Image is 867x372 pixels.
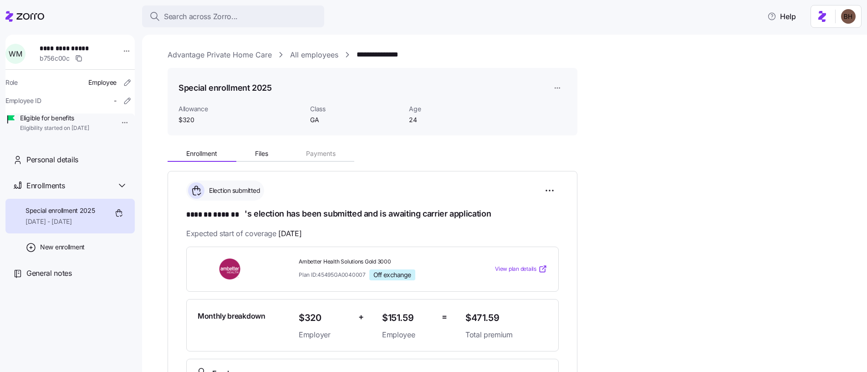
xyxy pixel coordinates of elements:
[465,310,547,325] span: $471.59
[26,154,78,165] span: Personal details
[40,54,70,63] span: b756c00c
[186,150,217,157] span: Enrollment
[178,104,303,114] span: Allowance
[495,264,547,274] a: View plan details
[767,11,796,22] span: Help
[40,243,85,252] span: New enrollment
[88,78,117,87] span: Employee
[168,49,272,61] a: Advantage Private Home Care
[373,271,411,279] span: Off exchange
[382,329,434,341] span: Employee
[495,265,536,274] span: View plan details
[164,11,238,22] span: Search across Zorro...
[278,228,301,239] span: [DATE]
[310,104,402,114] span: Class
[299,271,366,279] span: Plan ID: 45495GA0040007
[5,96,41,105] span: Employee ID
[409,104,500,114] span: Age
[142,5,324,27] button: Search across Zorro...
[25,206,95,215] span: Special enrollment 2025
[290,49,338,61] a: All employees
[442,310,447,324] span: =
[409,115,500,124] span: 24
[382,310,434,325] span: $151.59
[206,186,260,195] span: Election submitted
[9,50,22,57] span: W M
[26,268,72,279] span: General notes
[20,114,89,123] span: Eligible for benefits
[114,96,117,105] span: -
[20,124,89,132] span: Eligibility started on [DATE]
[178,82,272,93] h1: Special enrollment 2025
[25,217,95,226] span: [DATE] - [DATE]
[310,115,402,124] span: GA
[299,258,458,266] span: Ambetter Health Solutions Gold 3000
[26,180,65,191] span: Enrollments
[299,310,351,325] span: $320
[186,208,559,221] h1: 's election has been submitted and is awaiting carrier application
[5,78,18,87] span: Role
[299,329,351,341] span: Employer
[186,228,301,239] span: Expected start of coverage
[841,9,856,24] img: c3c218ad70e66eeb89914ccc98a2927c
[198,310,265,322] span: Monthly breakdown
[306,150,336,157] span: Payments
[178,115,303,124] span: $320
[255,150,268,157] span: Files
[760,7,803,26] button: Help
[465,329,547,341] span: Total premium
[358,310,364,324] span: +
[198,258,263,279] img: Ambetter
